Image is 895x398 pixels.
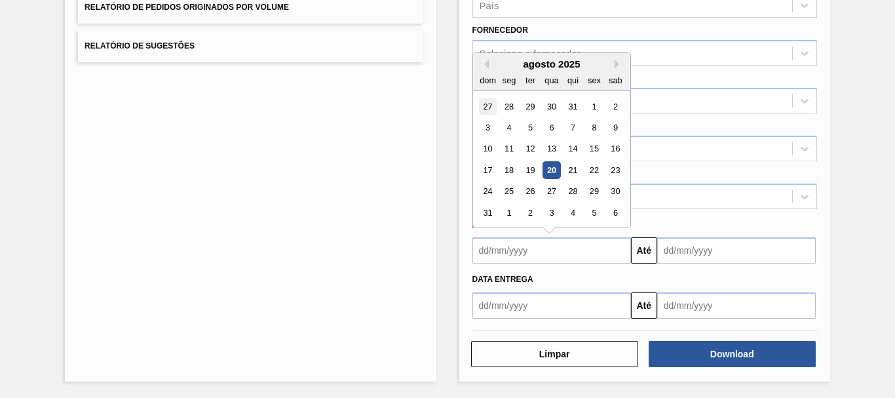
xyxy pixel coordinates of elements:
[521,71,539,89] div: ter
[563,204,581,222] div: Choose quinta-feira, 4 de setembro de 2025
[631,237,657,264] button: Até
[521,119,539,136] div: Choose terça-feira, 5 de agosto de 2025
[480,60,489,69] button: Previous Month
[563,119,581,136] div: Choose quinta-feira, 7 de agosto de 2025
[585,183,603,201] div: Choose sexta-feira, 29 de agosto de 2025
[543,119,560,136] div: Choose quarta-feira, 6 de agosto de 2025
[479,140,497,158] div: Choose domingo, 10 de agosto de 2025
[606,119,624,136] div: Choose sábado, 9 de agosto de 2025
[521,183,539,201] div: Choose terça-feira, 26 de agosto de 2025
[472,237,631,264] input: dd/mm/yyyy
[606,140,624,158] div: Choose sábado, 16 de agosto de 2025
[521,98,539,115] div: Choose terça-feira, 29 de julho de 2025
[479,98,497,115] div: Choose domingo, 27 de julho de 2025
[585,98,603,115] div: Choose sexta-feira, 1 de agosto de 2025
[563,71,581,89] div: qui
[543,140,560,158] div: Choose quarta-feira, 13 de agosto de 2025
[78,30,423,62] button: Relatório de Sugestões
[606,98,624,115] div: Choose sábado, 2 de agosto de 2025
[500,161,518,179] div: Choose segunda-feira, 18 de agosto de 2025
[472,292,631,319] input: dd/mm/yyyy
[500,140,518,158] div: Choose segunda-feira, 11 de agosto de 2025
[479,119,497,136] div: Choose domingo, 3 de agosto de 2025
[585,161,603,179] div: Choose sexta-feira, 22 de agosto de 2025
[479,71,497,89] div: dom
[563,161,581,179] div: Choose quinta-feira, 21 de agosto de 2025
[472,275,533,284] span: Data entrega
[543,98,560,115] div: Choose quarta-feira, 30 de julho de 2025
[585,71,603,89] div: sex
[479,161,497,179] div: Choose domingo, 17 de agosto de 2025
[471,341,638,367] button: Limpar
[543,71,560,89] div: qua
[543,183,560,201] div: Choose quarta-feira, 27 de agosto de 2025
[521,140,539,158] div: Choose terça-feira, 12 de agosto de 2025
[631,292,657,319] button: Até
[500,98,518,115] div: Choose segunda-feira, 28 de julho de 2025
[606,71,624,89] div: sab
[585,204,603,222] div: Choose sexta-feira, 5 de setembro de 2025
[585,119,603,136] div: Choose sexta-feira, 8 de agosto de 2025
[521,204,539,222] div: Choose terça-feira, 2 de setembro de 2025
[563,98,581,115] div: Choose quinta-feira, 31 de julho de 2025
[473,58,630,70] div: agosto 2025
[657,237,816,264] input: dd/mm/yyyy
[477,96,626,224] div: month 2025-08
[500,71,518,89] div: seg
[563,140,581,158] div: Choose quinta-feira, 14 de agosto de 2025
[500,183,518,201] div: Choose segunda-feira, 25 de agosto de 2025
[606,183,624,201] div: Choose sábado, 30 de agosto de 2025
[521,161,539,179] div: Choose terça-feira, 19 de agosto de 2025
[543,204,560,222] div: Choose quarta-feira, 3 de setembro de 2025
[500,119,518,136] div: Choose segunda-feira, 4 de agosto de 2025
[472,26,528,35] label: Fornecedor
[563,183,581,201] div: Choose quinta-feira, 28 de agosto de 2025
[543,161,560,179] div: Choose quarta-feira, 20 de agosto de 2025
[606,204,624,222] div: Choose sábado, 6 de setembro de 2025
[500,204,518,222] div: Choose segunda-feira, 1 de setembro de 2025
[85,3,289,12] span: Relatório de Pedidos Originados por Volume
[657,292,816,319] input: dd/mm/yyyy
[649,341,816,367] button: Download
[615,60,624,69] button: Next Month
[479,204,497,222] div: Choose domingo, 31 de agosto de 2025
[606,161,624,179] div: Choose sábado, 23 de agosto de 2025
[480,48,581,59] div: Selecione o fornecedor
[479,183,497,201] div: Choose domingo, 24 de agosto de 2025
[85,41,195,50] span: Relatório de Sugestões
[585,140,603,158] div: Choose sexta-feira, 15 de agosto de 2025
